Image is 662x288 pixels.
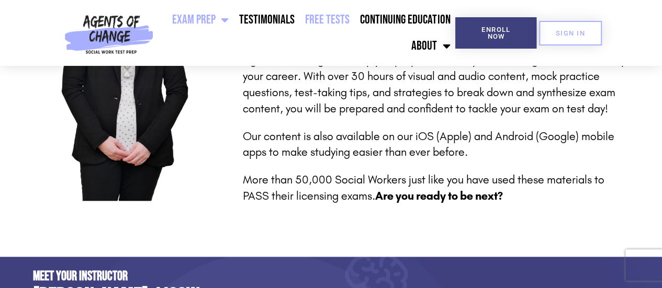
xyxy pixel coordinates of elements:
[167,7,234,33] a: Exam Prep
[355,7,455,33] a: Continuing Education
[472,26,520,40] span: Enroll Now
[242,52,629,117] p: Agents of Change will help you prepare to your licensing exam and level up your career. With over...
[406,33,455,59] a: About
[242,172,629,204] p: More than 50,000 Social Workers just like you have used these materials to PASS their licensing e...
[539,21,602,45] a: SIGN IN
[300,7,355,33] a: Free Tests
[242,129,629,161] p: Our content is also available on our iOS (Apple) and Android (Google) mobile apps to make studyin...
[556,30,585,37] span: SIGN IN
[33,257,301,283] h2: Meet Your Instructor
[234,7,300,33] a: Testimonials
[158,7,455,59] nav: Menu
[375,189,502,203] strong: Are you ready to be next?
[455,17,536,49] a: Enroll Now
